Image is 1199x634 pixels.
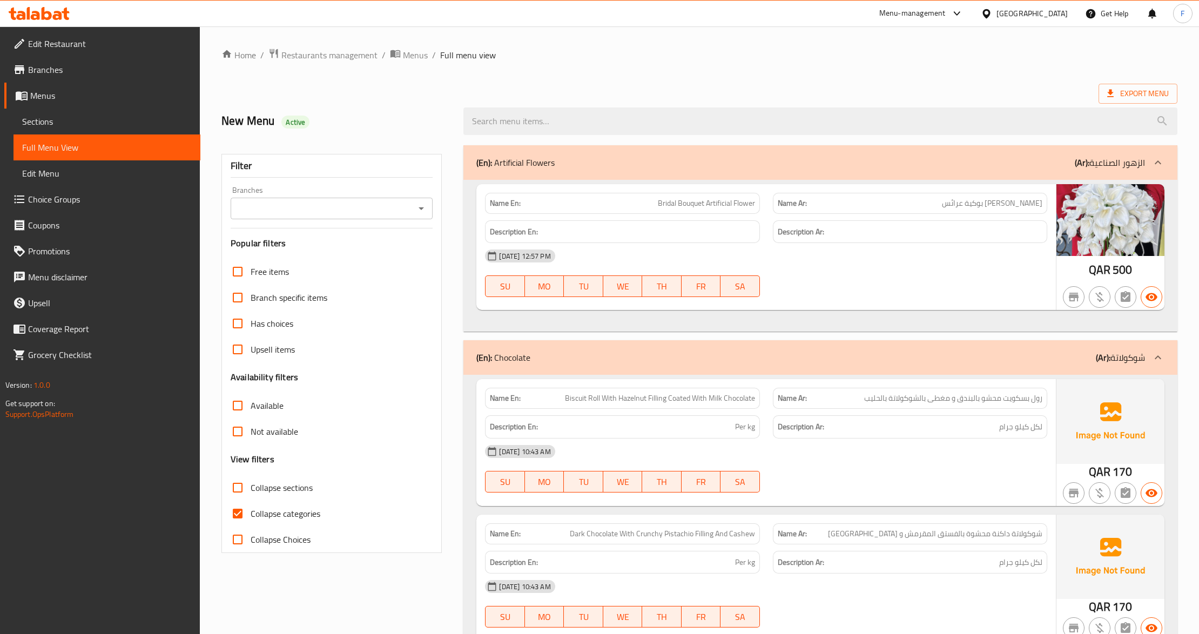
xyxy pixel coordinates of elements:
span: SA [725,279,755,294]
a: Home [221,49,256,62]
div: Filter [231,154,433,178]
button: MO [525,471,564,493]
span: TH [646,609,677,625]
button: Not branch specific item [1063,482,1085,504]
button: WE [603,275,642,297]
span: Collapse Choices [251,533,311,546]
span: TH [646,279,677,294]
button: TH [642,275,681,297]
span: Coupons [28,219,192,232]
button: SA [720,606,759,628]
strong: Name Ar: [778,393,807,404]
a: Menus [390,48,428,62]
nav: breadcrumb [221,48,1177,62]
span: Upsell [28,296,192,309]
span: Not available [251,425,298,438]
strong: Name Ar: [778,198,807,209]
a: Choice Groups [4,186,200,212]
span: WE [608,609,638,625]
b: (En): [476,154,492,171]
strong: Description En: [490,225,538,239]
p: الزهور الصناعية [1075,156,1145,169]
button: Not branch specific item [1063,286,1085,308]
span: TU [568,279,598,294]
span: FR [686,279,716,294]
button: WE [603,471,642,493]
p: شوكولاتة [1096,351,1145,364]
span: F [1181,8,1184,19]
div: (En): Artificial Flowers(Ar):الزهور الصناعية [463,145,1177,180]
button: TU [564,606,603,628]
span: Get support on: [5,396,55,410]
a: Grocery Checklist [4,342,200,368]
span: QAR [1089,596,1110,617]
button: SA [720,275,759,297]
button: Available [1141,286,1162,308]
strong: Name En: [490,528,521,539]
span: Version: [5,378,32,392]
span: WE [608,279,638,294]
span: TU [568,609,598,625]
strong: Description Ar: [778,225,824,239]
button: FR [682,275,720,297]
span: Upsell items [251,343,295,356]
span: Menus [403,49,428,62]
b: (Ar): [1096,349,1110,366]
span: Menus [30,89,192,102]
span: MO [529,474,560,490]
span: Has choices [251,317,293,330]
button: Purchased item [1089,286,1110,308]
span: Available [251,399,284,412]
span: SU [490,609,520,625]
span: MO [529,609,560,625]
div: Active [281,116,309,129]
button: Not has choices [1115,482,1136,504]
h2: New Menu [221,113,450,129]
h3: Popular filters [231,237,433,249]
div: [GEOGRAPHIC_DATA] [996,8,1068,19]
span: FR [686,609,716,625]
a: Sections [14,109,200,134]
a: Branches [4,57,200,83]
a: Edit Menu [14,160,200,186]
h3: Availability filters [231,371,298,383]
span: Edit Menu [22,167,192,180]
span: Biscuit Roll With Hazelnut Filling Coated With Milk Chocolate [565,393,755,404]
span: Export Menu [1099,84,1177,104]
span: TH [646,474,677,490]
a: Full Menu View [14,134,200,160]
strong: Name En: [490,393,521,404]
span: Dark Chocolate With Crunchy Pistachio Filling And Cashew [570,528,755,539]
span: Collapse categories [251,507,320,520]
span: SA [725,474,755,490]
span: [DATE] 10:43 AM [495,447,555,457]
span: FR [686,474,716,490]
a: Support.OpsPlatform [5,407,74,421]
span: SA [725,609,755,625]
span: QAR [1089,461,1110,482]
input: search [463,107,1177,135]
span: Coverage Report [28,322,192,335]
span: Choice Groups [28,193,192,206]
button: Purchased item [1089,482,1110,504]
button: SA [720,471,759,493]
span: Branch specific items [251,291,327,304]
button: Available [1141,482,1162,504]
span: Bridal Bouquet Artificial Flower [658,198,755,209]
a: Menu disclaimer [4,264,200,290]
a: Coverage Report [4,316,200,342]
span: لكل كيلو جرام [999,420,1042,434]
strong: Description Ar: [778,556,824,569]
a: Menus [4,83,200,109]
a: Restaurants management [268,48,378,62]
span: [DATE] 10:43 AM [495,582,555,592]
div: (En): Artificial Flowers(Ar):الزهور الصناعية [463,180,1177,332]
span: Export Menu [1107,87,1169,100]
span: TU [568,474,598,490]
span: Active [281,117,309,127]
span: Grocery Checklist [28,348,192,361]
button: MO [525,606,564,628]
a: Edit Restaurant [4,31,200,57]
span: شوكولاتة داكنة محشوة بالفستق المقرمش و [GEOGRAPHIC_DATA] [828,528,1042,539]
h3: View filters [231,453,274,466]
